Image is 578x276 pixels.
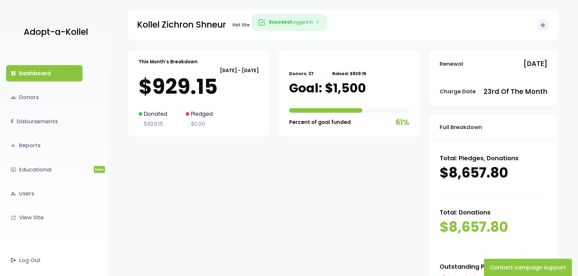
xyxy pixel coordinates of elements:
a: dashboardDashboard [6,65,83,81]
strong: Success! [269,19,291,25]
p: $0.00 [186,119,213,129]
p: Goal: $1,500 [289,81,366,96]
button: add [537,19,549,31]
p: This Month's Breakdown [139,58,198,66]
i: bar_chart [11,143,16,148]
p: Total: Pledges, Donations [440,153,547,164]
p: Percent of goal funded [289,118,351,127]
p: Adopt-a-Kollel [24,25,88,40]
div: Logged in [251,14,327,31]
p: $8,657.80 [440,164,547,182]
p: Renewal [440,59,463,69]
p: Donors: 37 [289,70,314,78]
i: add [539,22,546,29]
p: Full Breakdown [440,122,482,132]
p: [DATE] [523,58,547,70]
p: Outstanding Pledges [440,261,547,272]
a: bar_chartReports [6,137,83,154]
span: groups [11,95,16,100]
i: $ [11,117,14,126]
a: launchView Site [6,209,83,226]
p: Charge Date [440,87,476,96]
a: Visit Site [229,19,253,31]
p: 61% [396,116,409,129]
i: ondemand_video [11,167,16,172]
p: $929.15 [139,75,259,99]
i: launch [11,215,16,221]
p: Total: Donations [440,207,547,218]
button: Contact campaign support [484,259,572,276]
p: Donated [139,109,167,119]
p: [DATE] - [DATE] [139,66,259,75]
a: Log Out [6,252,83,268]
p: Raised: $929.15 [332,70,366,78]
a: Adopt-a-Kollel [21,18,88,47]
p: Pledged [186,109,213,119]
p: $929.15 [139,119,167,129]
a: manage_accountsUsers [6,185,83,202]
p: $8,657.80 [440,218,547,237]
button: Close [309,14,327,31]
span: New [94,166,105,173]
a: groupsDonors [6,89,83,105]
p: Kollel Zichron Shneur [137,17,226,32]
i: dashboard [11,71,16,76]
p: 23rd of the month [484,86,547,98]
i: manage_accounts [11,191,16,196]
a: ondemand_videoEducationalNew [6,161,83,178]
a: $Disbursements [6,113,83,130]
